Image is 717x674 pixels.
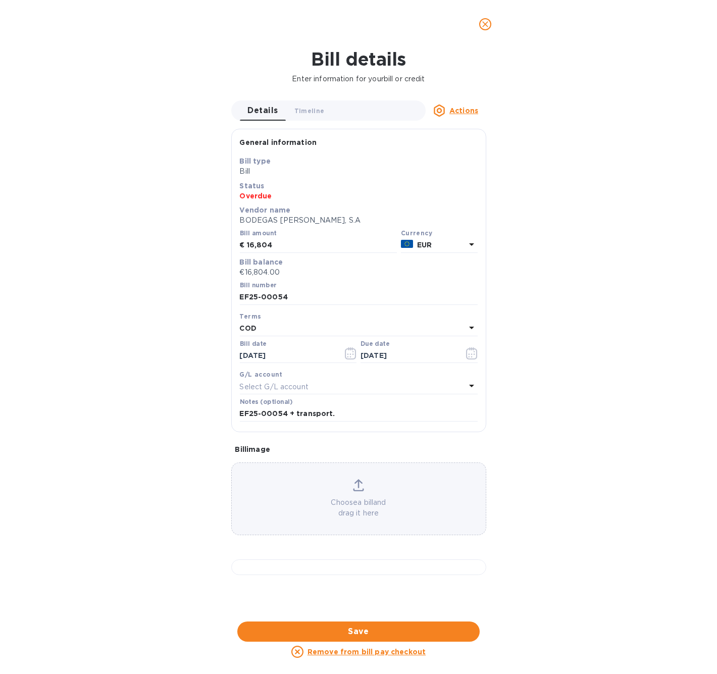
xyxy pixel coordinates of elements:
h1: Bill details [8,48,709,70]
button: close [473,12,497,36]
label: Bill number [240,282,276,288]
p: Overdue [240,191,478,201]
b: Bill type [240,157,271,165]
span: Save [245,626,472,638]
p: Choose a bill and drag it here [232,497,486,519]
p: Bill [240,166,478,177]
p: Select G/L account [240,382,309,392]
span: Details [248,103,278,118]
span: Timeline [294,106,325,116]
p: €16,804.00 [240,267,478,278]
b: Vendor name [240,206,291,214]
input: Due date [361,348,456,364]
b: G/L account [240,371,283,378]
b: General information [240,138,317,146]
b: Currency [401,229,432,237]
label: Bill amount [240,231,276,237]
label: Notes (optional) [240,399,293,405]
b: EUR [417,241,432,249]
p: Enter information for your bill or credit [8,74,709,84]
input: Enter bill number [240,290,478,305]
b: COD [240,324,257,332]
label: Bill date [240,341,267,347]
p: BODEGAS [PERSON_NAME], S.A [240,215,478,226]
input: Select date [240,348,335,364]
input: Enter notes [240,406,478,422]
b: Status [240,182,265,190]
label: Due date [361,341,389,347]
input: € Enter bill amount [247,238,397,253]
u: Actions [449,107,478,115]
b: Bill balance [240,258,283,266]
b: Terms [240,313,262,320]
button: Save [237,621,480,642]
u: Remove from bill pay checkout [308,648,426,656]
p: Bill image [235,444,482,454]
div: € [240,238,247,253]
